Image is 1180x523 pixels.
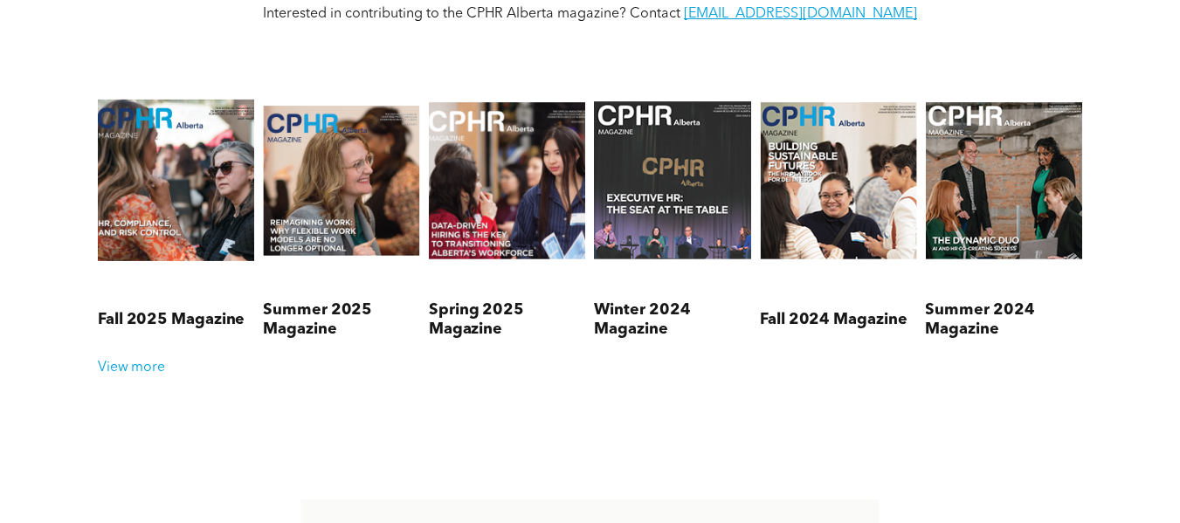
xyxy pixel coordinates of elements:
a: [EMAIL_ADDRESS][DOMAIN_NAME] [684,7,917,21]
h3: Fall 2024 Magazine [760,311,907,330]
h3: Summer 2025 Magazine [263,301,420,340]
h3: Winter 2024 Magazine [594,301,751,340]
h3: Summer 2024 Magazine [925,301,1082,340]
h3: Spring 2025 Magazine [429,301,586,340]
span: Interested in contributing to the CPHR Alberta magazine? Contact [263,7,680,21]
div: View more [89,360,1091,376]
h3: Fall 2025 Magazine [98,311,245,330]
